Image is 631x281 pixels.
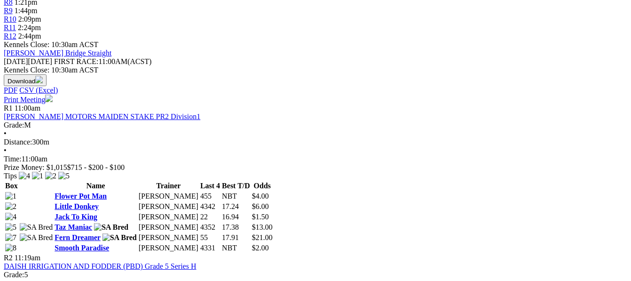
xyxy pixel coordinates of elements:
a: Print Meeting [4,96,53,104]
td: NBT [221,192,250,201]
img: 2 [5,202,16,211]
div: 300m [4,138,627,146]
span: $2.00 [252,244,269,252]
span: • [4,129,7,137]
span: $715 - $200 - $100 [67,163,125,171]
a: R11 [4,24,16,32]
a: Little Donkey [55,202,99,210]
img: 2 [45,172,56,180]
span: Box [5,182,18,190]
a: Flower Pot Man [55,192,107,200]
img: SA Bred [102,233,137,242]
img: SA Bred [94,223,128,232]
span: R2 [4,254,13,262]
span: $13.00 [252,223,273,231]
a: [PERSON_NAME] MOTORS MAIDEN STAKE PR2 Division1 [4,112,200,120]
td: [PERSON_NAME] [138,223,199,232]
span: 2:44pm [18,32,41,40]
a: R10 [4,15,16,23]
a: Taz Maniac [55,223,92,231]
td: 55 [200,233,220,242]
span: Grade: [4,121,24,129]
span: 11:00AM(ACST) [54,57,152,65]
th: Trainer [138,181,199,191]
span: [DATE] [4,57,28,65]
div: Prize Money: $1,015 [4,163,627,172]
th: Best T/D [221,181,250,191]
span: R1 [4,104,13,112]
img: 4 [19,172,30,180]
td: [PERSON_NAME] [138,192,199,201]
th: Name [54,181,137,191]
img: download.svg [35,76,43,83]
span: • [4,146,7,154]
a: R9 [4,7,13,15]
span: 1:44pm [15,7,38,15]
a: DAISH IRRIGATION AND FODDER (PBD) Grade 5 Series H [4,262,196,270]
img: 1 [32,172,43,180]
td: 4342 [200,202,220,211]
img: 8 [5,244,16,252]
img: 5 [58,172,70,180]
td: 22 [200,212,220,222]
span: 11:19am [15,254,40,262]
div: Download [4,86,627,95]
td: 4331 [200,243,220,253]
div: M [4,121,627,129]
span: Kennels Close: 10:30am ACST [4,40,98,48]
td: NBT [221,243,250,253]
a: [PERSON_NAME] Bridge Straight [4,49,111,57]
th: Last 4 [200,181,220,191]
button: Download [4,74,47,86]
a: Jack To King [55,213,97,221]
img: printer.svg [45,95,53,102]
span: $1.50 [252,213,269,221]
div: Kennels Close: 10:30am ACST [4,66,627,74]
td: 17.38 [221,223,250,232]
span: $6.00 [252,202,269,210]
a: PDF [4,86,17,94]
a: Smooth Paradise [55,244,109,252]
a: R12 [4,32,16,40]
td: 4352 [200,223,220,232]
span: $4.00 [252,192,269,200]
span: Distance: [4,138,32,146]
td: 17.24 [221,202,250,211]
td: 455 [200,192,220,201]
span: Grade: [4,271,24,279]
div: 11:00am [4,155,627,163]
td: [PERSON_NAME] [138,233,199,242]
span: Tips [4,172,17,180]
td: 16.94 [221,212,250,222]
span: $21.00 [252,233,273,241]
span: 2:24pm [18,24,41,32]
td: [PERSON_NAME] [138,243,199,253]
td: [PERSON_NAME] [138,202,199,211]
img: SA Bred [20,223,53,232]
span: 11:00am [15,104,40,112]
span: [DATE] [4,57,52,65]
td: [PERSON_NAME] [138,212,199,222]
img: 7 [5,233,16,242]
div: 5 [4,271,627,279]
td: 17.91 [221,233,250,242]
span: 2:09pm [18,15,41,23]
img: 4 [5,213,16,221]
a: CSV (Excel) [19,86,58,94]
img: 5 [5,223,16,232]
th: Odds [251,181,273,191]
img: 1 [5,192,16,201]
img: SA Bred [20,233,53,242]
span: Time: [4,155,22,163]
a: Fern Dreamer [55,233,101,241]
span: FIRST RACE: [54,57,98,65]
